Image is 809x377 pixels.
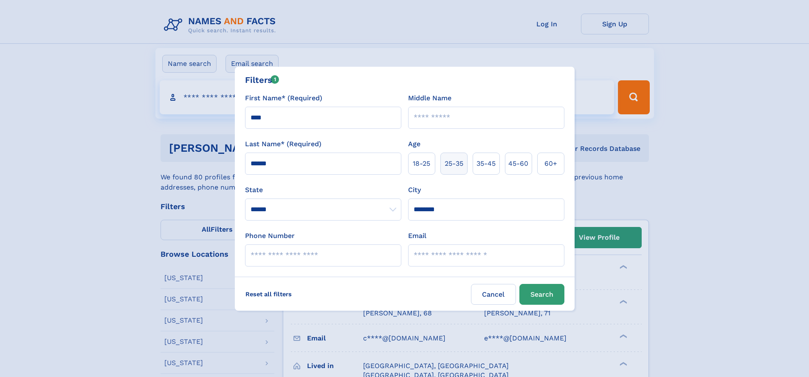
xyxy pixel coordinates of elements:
label: Reset all filters [240,284,297,304]
div: Filters [245,74,279,86]
label: Cancel [471,284,516,305]
span: 60+ [544,159,557,169]
span: 25‑35 [445,159,463,169]
button: Search [519,284,564,305]
span: 35‑45 [476,159,496,169]
label: Middle Name [408,93,451,103]
label: Phone Number [245,231,295,241]
label: State [245,185,401,195]
label: First Name* (Required) [245,93,322,103]
label: Email [408,231,426,241]
label: Age [408,139,420,149]
span: 45‑60 [508,159,528,169]
span: 18‑25 [413,159,430,169]
label: City [408,185,421,195]
label: Last Name* (Required) [245,139,321,149]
